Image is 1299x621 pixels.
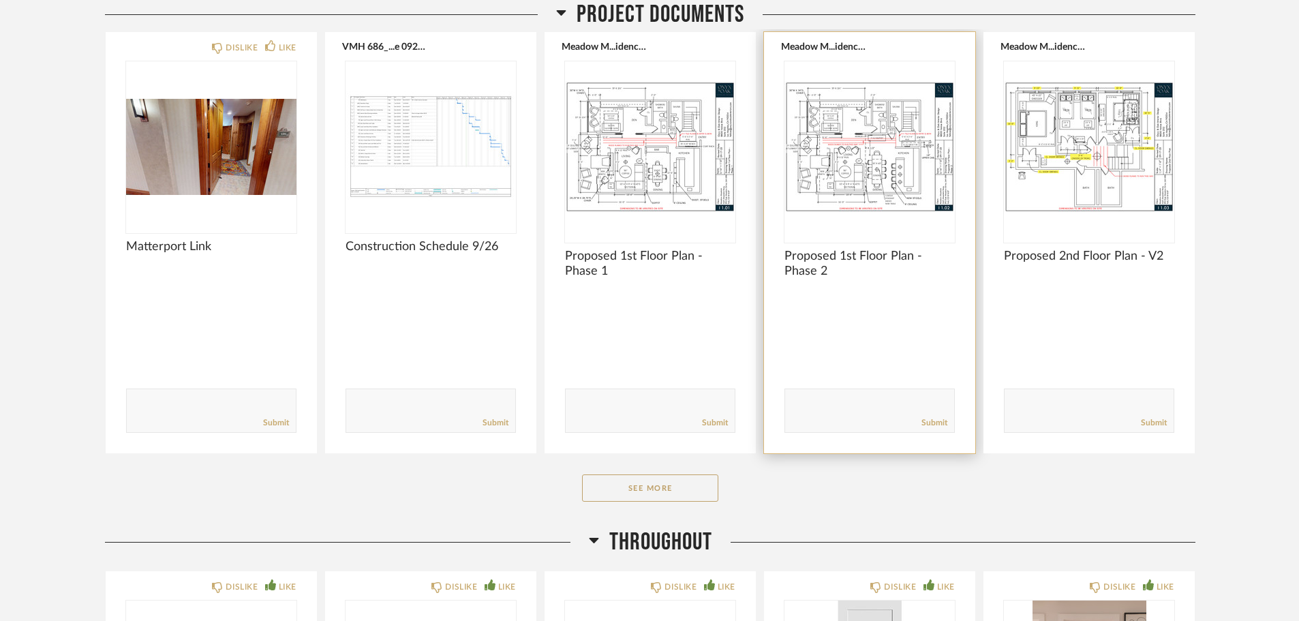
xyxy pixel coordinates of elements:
[1004,61,1174,232] img: undefined
[279,580,296,594] div: LIKE
[781,41,866,52] button: Meadow M...idence 2.pdf
[921,417,947,429] a: Submit
[226,580,258,594] div: DISLIKE
[784,249,955,279] span: Proposed 1st Floor Plan - Phase 2
[445,580,477,594] div: DISLIKE
[1103,580,1135,594] div: DISLIKE
[664,580,697,594] div: DISLIKE
[1157,580,1174,594] div: LIKE
[346,239,516,254] span: Construction Schedule 9/26
[1004,249,1174,264] span: Proposed 2nd Floor Plan - V2
[126,61,296,232] img: undefined
[342,41,427,52] button: VMH 686_...e 092625.pdf
[565,61,735,232] div: 0
[784,61,955,232] img: undefined
[565,249,735,279] span: Proposed 1st Floor Plan - Phase 1
[609,528,712,557] span: Throughout
[226,41,258,55] div: DISLIKE
[498,580,516,594] div: LIKE
[483,417,508,429] a: Submit
[1141,417,1167,429] a: Submit
[718,580,735,594] div: LIKE
[126,239,296,254] span: Matterport Link
[1004,61,1174,232] div: 0
[565,61,735,232] img: undefined
[279,41,296,55] div: LIKE
[784,61,955,232] div: 0
[1000,41,1086,52] button: Meadow M...idence 5.pdf
[263,417,289,429] a: Submit
[346,61,516,232] img: undefined
[884,580,916,594] div: DISLIKE
[582,474,718,502] button: See More
[702,417,728,429] a: Submit
[937,580,955,594] div: LIKE
[562,41,647,52] button: Meadow M...idence 1.pdf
